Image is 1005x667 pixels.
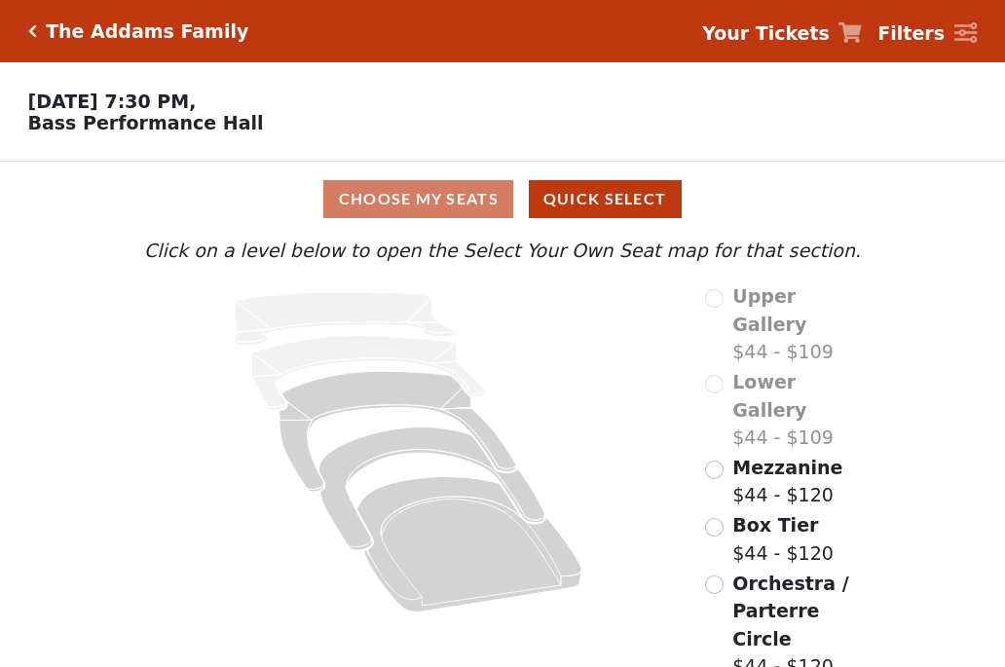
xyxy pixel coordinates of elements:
[877,22,945,44] strong: Filters
[46,20,248,43] h5: The Addams Family
[702,19,862,48] a: Your Tickets
[732,457,842,478] span: Mezzanine
[732,573,848,649] span: Orchestra / Parterre Circle
[28,24,37,38] a: Click here to go back to filters
[529,180,682,218] button: Quick Select
[139,237,866,265] p: Click on a level below to open the Select Your Own Seat map for that section.
[732,282,866,366] label: $44 - $109
[235,292,457,346] path: Upper Gallery - Seats Available: 0
[732,514,818,536] span: Box Tier
[252,336,487,410] path: Lower Gallery - Seats Available: 0
[732,511,834,567] label: $44 - $120
[702,22,830,44] strong: Your Tickets
[877,19,977,48] a: Filters
[732,371,806,421] span: Lower Gallery
[732,285,806,335] span: Upper Gallery
[732,368,866,452] label: $44 - $109
[357,477,582,612] path: Orchestra / Parterre Circle - Seats Available: 116
[732,454,842,509] label: $44 - $120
